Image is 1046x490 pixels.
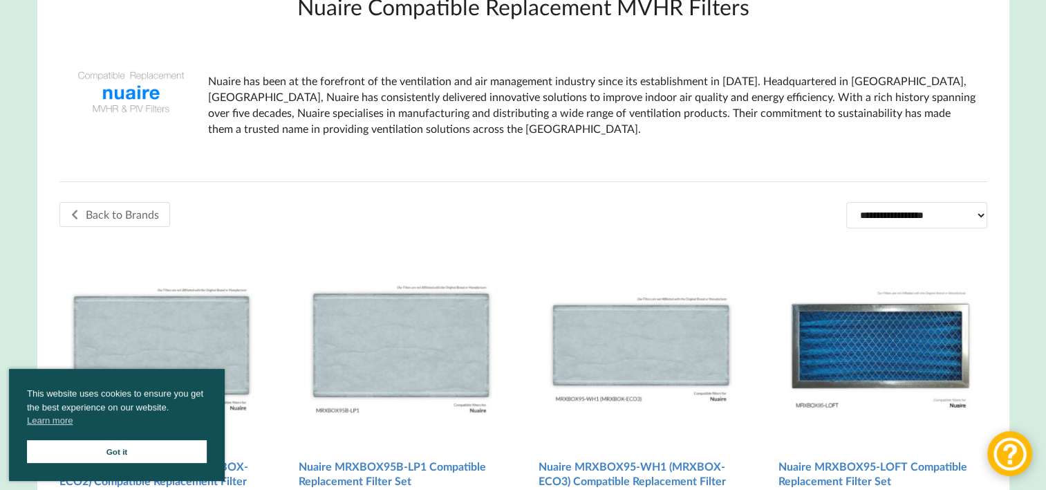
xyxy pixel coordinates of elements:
[9,369,225,481] div: cookieconsent
[59,202,170,227] a: Back to Brands
[299,238,503,443] img: Nuaire MRXBOX95B-LP1 Compatible MVHR Filter Replacement Set from MVHR.shop
[27,414,73,428] a: cookies - Learn more
[59,238,264,443] img: Nuaire MRXBOX95-WM2 Compatible MVHR Filter Replacement Set from MVHR.shop
[208,73,976,136] p: Nuaire has been at the forefront of the ventilation and air management industry since its establi...
[846,202,987,228] select: Shop order
[71,32,192,153] img: Nuaire-Compatible-Replacement-Filters.png
[27,440,207,463] a: Got it cookie
[27,387,207,431] span: This website uses cookies to ensure you get the best experience on our website.
[539,238,743,443] img: Nuaire MRXBOX95-WH1 Compatible MVHR Filter Replacement Set from MVHR.shop
[778,238,983,443] img: Nuaire MRXBOX95-LOFT Compatible MVHR Filter Replacement Set from MVHR.shop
